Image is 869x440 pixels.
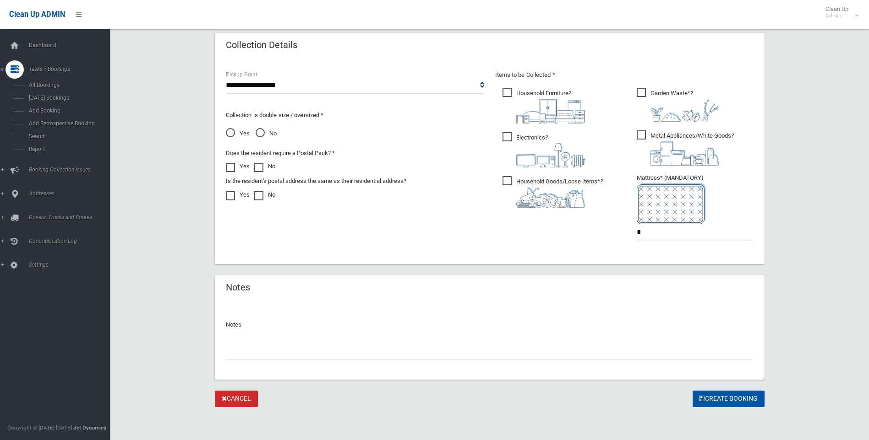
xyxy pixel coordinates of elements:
span: Search [26,133,109,140]
span: Clean Up ADMIN [9,10,65,19]
header: Collection Details [215,36,308,54]
span: Dashboard [26,42,117,48]
img: 394712a680b73dbc3d2a6a3a7ffe5a07.png [516,143,585,167]
span: Tasks / Bookings [26,66,117,72]
span: Report [26,146,109,152]
span: Communication Log [26,238,117,244]
span: [DATE] Bookings [26,95,109,101]
span: Electronics [503,132,585,167]
span: Add Retrospective Booking [26,120,109,127]
i: ? [516,90,585,123]
p: Collection is double size / oversized * [226,110,484,121]
button: Create Booking [693,391,765,408]
span: Household Furniture [503,88,585,123]
span: All Bookings [26,82,109,88]
label: No [254,189,275,200]
span: Yes [226,128,250,139]
label: Does the resident require a Postal Pack? * [226,148,335,159]
label: Yes [226,161,250,172]
label: Yes [226,189,250,200]
img: b13cc3517677393f34c0a387616ef184.png [516,187,585,208]
i: ? [516,134,585,167]
span: Addresses [26,190,117,197]
span: Copyright © [DATE]-[DATE] [7,424,72,431]
p: Items to be Collected * [495,70,754,80]
span: Clean Up [821,5,858,19]
span: Metal Appliances/White Goods [637,130,734,166]
span: Household Goods/Loose Items* [503,176,603,208]
span: Add Booking [26,107,109,114]
p: Notes [226,319,754,330]
strong: Jet Dynamics [73,424,106,431]
span: Garden Waste* [637,88,719,122]
header: Notes [215,279,261,296]
span: Settings [26,262,117,268]
span: No [256,128,277,139]
img: 36c1b0289cb1767239cdd3de9e694f19.png [650,141,719,166]
span: Booking Collection Issues [26,166,117,173]
i: ? [650,90,719,122]
label: No [254,161,275,172]
img: e7408bece873d2c1783593a074e5cb2f.png [637,183,705,224]
span: Mattress* (MANDATORY) [637,174,754,224]
label: Is the resident's postal address the same as their residential address? [226,176,406,187]
small: Admin [825,12,848,19]
i: ? [650,132,734,166]
span: Drivers, Trucks and Routes [26,214,117,220]
img: aa9efdbe659d29b613fca23ba79d85cb.png [516,99,585,123]
img: 4fd8a5c772b2c999c83690221e5242e0.png [650,99,719,122]
i: ? [516,178,603,208]
a: Cancel [215,391,258,408]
